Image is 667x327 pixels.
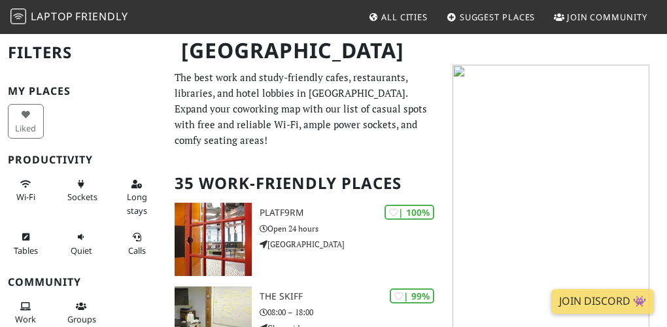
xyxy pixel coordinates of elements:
h3: PLATF9RM [260,207,445,218]
a: Join Community [549,5,653,29]
h3: My Places [8,85,159,97]
h3: The Skiff [260,291,445,302]
div: | 99% [390,288,434,303]
div: | 100% [385,205,434,220]
span: Long stays [127,191,147,216]
a: LaptopFriendly LaptopFriendly [10,6,128,29]
p: [GEOGRAPHIC_DATA] [260,238,445,250]
a: PLATF9RM | 100% PLATF9RM Open 24 hours [GEOGRAPHIC_DATA] [167,203,445,276]
span: All Cities [381,11,428,23]
button: Long stays [119,173,155,221]
span: Join Community [567,11,647,23]
h3: Productivity [8,154,159,166]
p: 08:00 – 18:00 [260,306,445,318]
span: Laptop [31,9,73,24]
p: Open 24 hours [260,222,445,235]
span: Power sockets [67,191,97,203]
button: Calls [119,226,155,261]
button: Sockets [63,173,99,208]
button: Wi-Fi [8,173,44,208]
h3: Community [8,276,159,288]
a: Join Discord 👾 [551,289,654,314]
span: Group tables [67,313,96,325]
span: Quiet [71,245,92,256]
a: Suggest Places [441,5,541,29]
span: Suggest Places [460,11,536,23]
span: Video/audio calls [128,245,146,256]
p: The best work and study-friendly cafes, restaurants, libraries, and hotel lobbies in [GEOGRAPHIC_... [175,69,437,148]
span: Friendly [75,9,128,24]
img: LaptopFriendly [10,9,26,24]
h1: [GEOGRAPHIC_DATA] [171,33,442,69]
button: Quiet [63,226,99,261]
img: PLATF9RM [175,203,252,276]
h2: 35 Work-Friendly Places [175,163,437,203]
button: Tables [8,226,44,261]
span: Stable Wi-Fi [16,191,35,203]
span: Work-friendly tables [14,245,38,256]
h2: Filters [8,33,159,73]
a: All Cities [363,5,433,29]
